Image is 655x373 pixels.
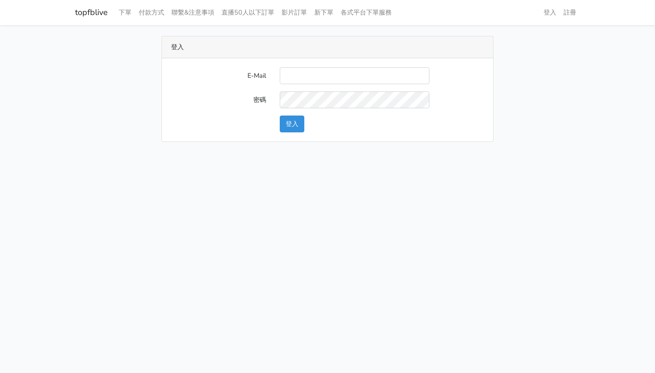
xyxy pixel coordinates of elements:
a: 付款方式 [135,4,168,21]
a: 影片訂單 [278,4,311,21]
a: topfblive [75,4,108,21]
div: 登入 [162,36,493,58]
a: 各式平台下單服務 [337,4,395,21]
a: 新下單 [311,4,337,21]
a: 下單 [115,4,135,21]
a: 登入 [540,4,560,21]
label: E-Mail [164,67,273,84]
button: 登入 [280,116,304,132]
a: 聯繫&注意事項 [168,4,218,21]
a: 註冊 [560,4,580,21]
label: 密碼 [164,91,273,108]
a: 直播50人以下訂單 [218,4,278,21]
